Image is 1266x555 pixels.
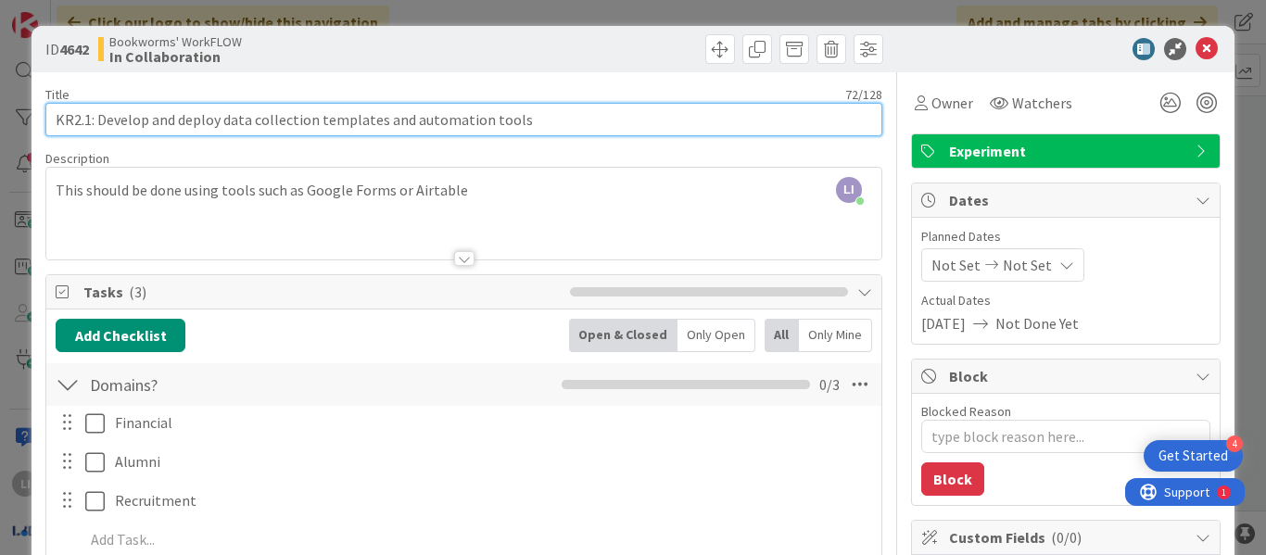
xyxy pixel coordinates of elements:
[115,451,868,473] p: Alumni
[59,40,89,58] b: 4642
[921,403,1011,420] label: Blocked Reason
[949,526,1186,549] span: Custom Fields
[1226,435,1243,452] div: 4
[949,140,1186,162] span: Experiment
[1012,92,1072,114] span: Watchers
[819,373,840,396] span: 0 / 3
[765,319,799,352] div: All
[677,319,755,352] div: Only Open
[75,86,882,103] div: 72 / 128
[949,365,1186,387] span: Block
[56,180,872,201] p: This should be done using tools such as Google Forms or Airtable
[1158,447,1228,465] div: Get Started
[83,368,430,401] input: Add Checklist...
[1051,528,1082,547] span: ( 0/0 )
[56,319,185,352] button: Add Checklist
[45,38,89,60] span: ID
[109,49,242,64] b: In Collaboration
[1003,254,1052,276] span: Not Set
[836,177,862,203] span: LI
[921,312,966,334] span: [DATE]
[129,283,146,301] span: ( 3 )
[83,281,561,303] span: Tasks
[931,92,973,114] span: Owner
[115,412,868,434] p: Financial
[115,490,868,511] p: Recruitment
[96,7,101,22] div: 1
[799,319,872,352] div: Only Mine
[39,3,84,25] span: Support
[921,227,1210,246] span: Planned Dates
[45,150,109,167] span: Description
[931,254,981,276] span: Not Set
[569,319,677,352] div: Open & Closed
[949,189,1186,211] span: Dates
[45,103,882,136] input: type card name here...
[45,86,70,103] label: Title
[921,291,1210,310] span: Actual Dates
[995,312,1079,334] span: Not Done Yet
[1144,440,1243,472] div: Open Get Started checklist, remaining modules: 4
[109,34,242,49] span: Bookworms' WorkFLOW
[921,462,984,496] button: Block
